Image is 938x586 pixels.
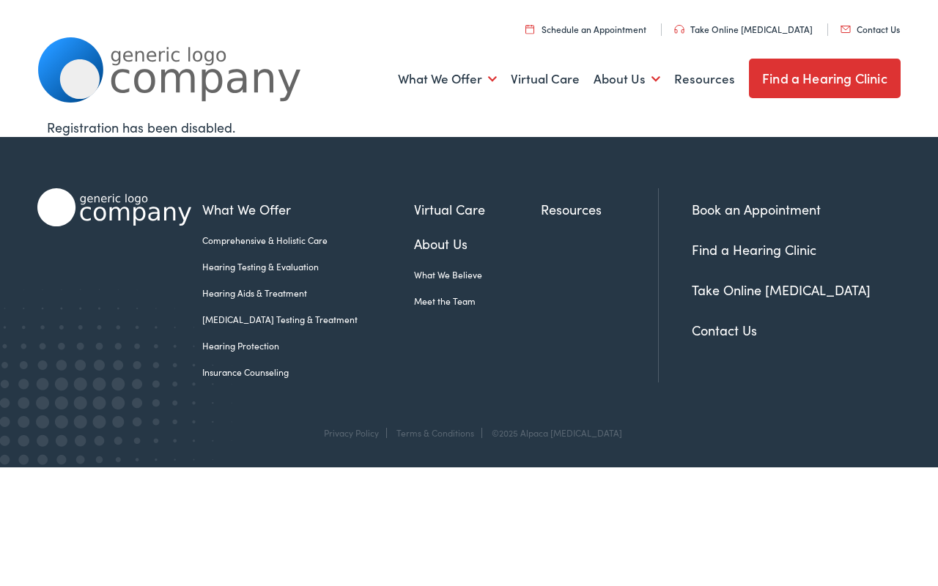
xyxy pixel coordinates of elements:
a: Comprehensive & Holistic Care [202,234,414,247]
a: Contact Us [841,23,900,35]
a: Schedule an Appointment [525,23,646,35]
a: Book an Appointment [692,200,821,218]
a: Privacy Policy [324,426,379,439]
a: Resources [541,199,658,219]
a: Take Online [MEDICAL_DATA] [674,23,813,35]
a: Take Online [MEDICAL_DATA] [692,281,871,299]
a: Contact Us [692,321,757,339]
a: About Us [594,52,660,106]
a: Insurance Counseling [202,366,414,379]
a: Hearing Testing & Evaluation [202,260,414,273]
a: Virtual Care [511,52,580,106]
a: What We Offer [202,199,414,219]
img: Alpaca Audiology [37,188,191,226]
a: What We Believe [414,268,542,281]
a: Hearing Protection [202,339,414,352]
a: Terms & Conditions [396,426,474,439]
div: Registration has been disabled. [47,117,891,137]
img: utility icon [674,25,684,34]
a: Resources [674,52,735,106]
a: Meet the Team [414,294,542,308]
img: utility icon [525,24,534,34]
img: utility icon [841,26,851,33]
a: Find a Hearing Clinic [749,59,901,98]
div: ©2025 Alpaca [MEDICAL_DATA] [484,428,622,438]
a: Virtual Care [414,199,542,219]
a: [MEDICAL_DATA] Testing & Treatment [202,313,414,326]
a: Hearing Aids & Treatment [202,286,414,300]
a: What We Offer [398,52,497,106]
a: Find a Hearing Clinic [692,240,816,259]
a: About Us [414,234,542,253]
